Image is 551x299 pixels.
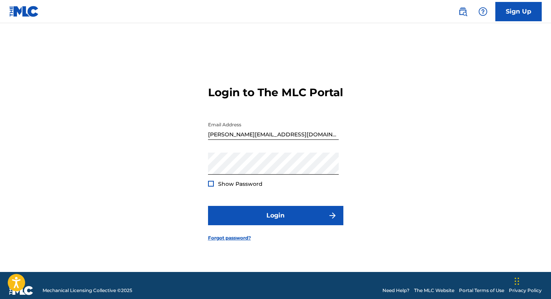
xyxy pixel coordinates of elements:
[515,270,519,293] div: Drag
[455,4,471,19] a: Public Search
[414,287,454,294] a: The MLC Website
[459,287,504,294] a: Portal Terms of Use
[208,86,343,99] h3: Login to The MLC Portal
[382,287,409,294] a: Need Help?
[43,287,132,294] span: Mechanical Licensing Collective © 2025
[512,262,551,299] iframe: Chat Widget
[9,6,39,17] img: MLC Logo
[218,180,263,187] span: Show Password
[208,234,251,241] a: Forgot password?
[208,206,343,225] button: Login
[458,7,467,16] img: search
[9,286,33,295] img: logo
[475,4,491,19] div: Help
[509,287,542,294] a: Privacy Policy
[495,2,542,21] a: Sign Up
[328,211,337,220] img: f7272a7cc735f4ea7f67.svg
[478,7,488,16] img: help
